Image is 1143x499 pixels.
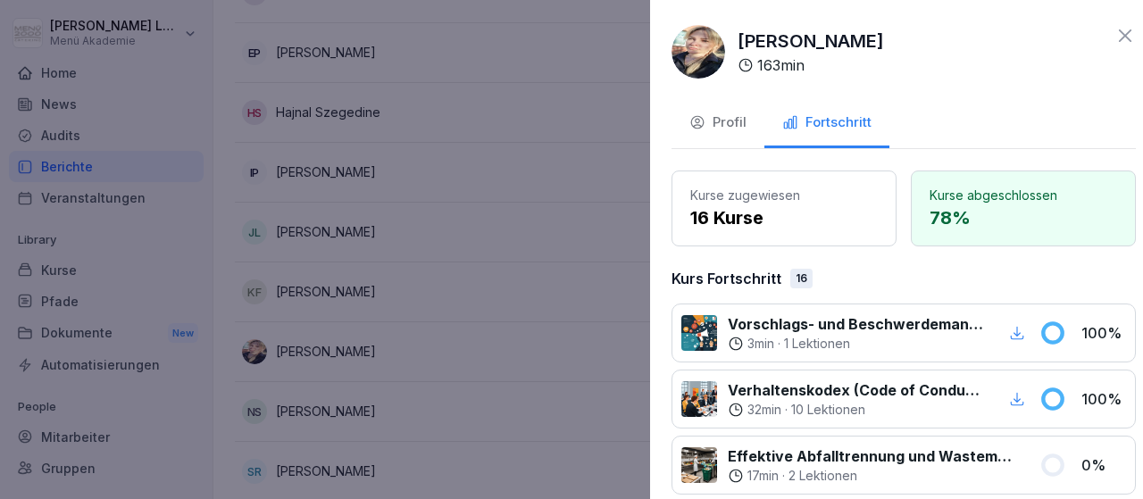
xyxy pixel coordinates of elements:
p: Kurse abgeschlossen [930,186,1117,204]
button: Profil [672,100,764,148]
p: 163 min [757,54,805,76]
p: 1 Lektionen [784,335,850,353]
p: 100 % [1081,322,1126,344]
div: · [728,335,984,353]
p: 3 min [747,335,774,353]
div: · [728,467,1018,485]
button: Fortschritt [764,100,889,148]
div: Profil [689,112,747,133]
p: Vorschlags- und Beschwerdemanagement bei Menü 2000 [728,313,984,335]
p: 16 Kurse [690,204,878,231]
p: [PERSON_NAME] [738,28,884,54]
p: 0 % [1081,454,1126,476]
p: 100 % [1081,388,1126,410]
div: Fortschritt [782,112,872,133]
p: 10 Lektionen [791,401,865,419]
p: Effektive Abfalltrennung und Wastemanagement im Catering [728,445,1018,467]
p: 2 Lektionen [788,467,857,485]
div: 16 [790,269,813,288]
p: 78 % [930,204,1117,231]
p: Verhaltenskodex (Code of Conduct) Menü 2000 [728,379,984,401]
p: Kurs Fortschritt [672,268,781,289]
img: syd7a01ig5yavmmoz8r8hfus.png [672,25,725,79]
p: Kurse zugewiesen [690,186,878,204]
p: 17 min [747,467,779,485]
p: 32 min [747,401,781,419]
div: · [728,401,984,419]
